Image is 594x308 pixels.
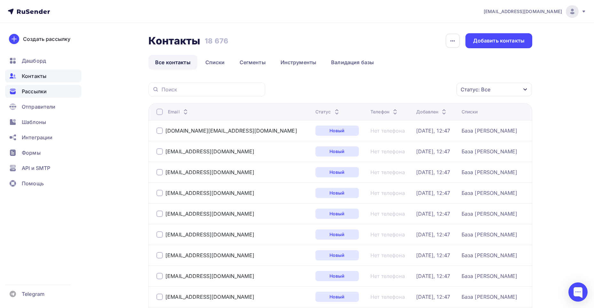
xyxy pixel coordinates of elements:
[168,109,189,115] div: Email
[22,134,52,141] span: Интеграции
[462,294,518,300] a: База [PERSON_NAME]
[5,146,81,159] a: Формы
[416,273,450,279] a: [DATE], 12:47
[22,290,44,298] span: Telegram
[165,231,254,238] div: [EMAIL_ADDRESS][DOMAIN_NAME]
[315,146,359,157] div: Новый
[484,5,586,18] a: [EMAIL_ADDRESS][DOMAIN_NAME]
[165,169,254,175] a: [EMAIL_ADDRESS][DOMAIN_NAME]
[416,169,450,175] a: [DATE], 12:47
[315,250,359,260] a: Новый
[370,109,399,115] div: Телефон
[22,57,46,65] span: Дашборд
[370,148,405,155] a: Нет телефона
[370,190,405,196] a: Нет телефона
[165,211,254,217] a: [EMAIL_ADDRESS][DOMAIN_NAME]
[416,231,450,238] a: [DATE], 12:47
[462,190,518,196] a: База [PERSON_NAME]
[315,167,359,177] div: Новый
[5,85,81,98] a: Рассылки
[199,55,232,70] a: Списки
[5,116,81,128] a: Шаблоны
[370,294,405,300] a: Нет телефона
[370,169,405,175] a: Нет телефона
[462,148,518,155] a: База [PERSON_NAME]
[462,231,518,238] div: База [PERSON_NAME]
[22,118,46,126] span: Шаблоны
[165,294,254,300] a: [EMAIL_ADDRESS][DOMAIN_NAME]
[462,127,518,134] a: База [PERSON_NAME]
[162,86,261,93] input: Поиск
[315,292,359,302] a: Новый
[165,273,254,279] a: [EMAIL_ADDRESS][DOMAIN_NAME]
[370,252,405,258] div: Нет телефона
[416,109,448,115] div: Добавлен
[462,109,478,115] div: Списки
[416,148,450,155] a: [DATE], 12:47
[22,180,44,187] span: Помощь
[324,55,381,70] a: Валидация базы
[233,55,273,70] a: Сегменты
[461,86,490,93] div: Статус: Все
[22,149,41,157] span: Формы
[462,252,518,258] a: База [PERSON_NAME]
[370,273,405,279] a: Нет телефона
[315,229,359,240] div: Новый
[315,188,359,198] a: Новый
[165,252,254,258] a: [EMAIL_ADDRESS][DOMAIN_NAME]
[165,127,297,134] a: [DOMAIN_NAME][EMAIL_ADDRESS][DOMAIN_NAME]
[462,169,518,175] a: База [PERSON_NAME]
[370,211,405,217] a: Нет телефона
[456,82,532,96] button: Статус: Все
[165,148,254,155] a: [EMAIL_ADDRESS][DOMAIN_NAME]
[22,103,56,111] span: Отправители
[22,164,50,172] span: API и SMTP
[274,55,323,70] a: Инструменты
[22,72,46,80] span: Контакты
[370,127,405,134] div: Нет телефона
[416,294,450,300] a: [DATE], 12:47
[205,36,228,45] h3: 18 676
[5,100,81,113] a: Отправители
[165,190,254,196] a: [EMAIL_ADDRESS][DOMAIN_NAME]
[23,35,70,43] div: Создать рассылку
[473,37,525,44] div: Добавить контакты
[22,88,47,95] span: Рассылки
[462,211,518,217] a: База [PERSON_NAME]
[416,190,450,196] div: [DATE], 12:47
[370,231,405,238] a: Нет телефона
[462,273,518,279] a: База [PERSON_NAME]
[148,35,200,47] h2: Контакты
[315,126,359,136] div: Новый
[315,271,359,281] a: Новый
